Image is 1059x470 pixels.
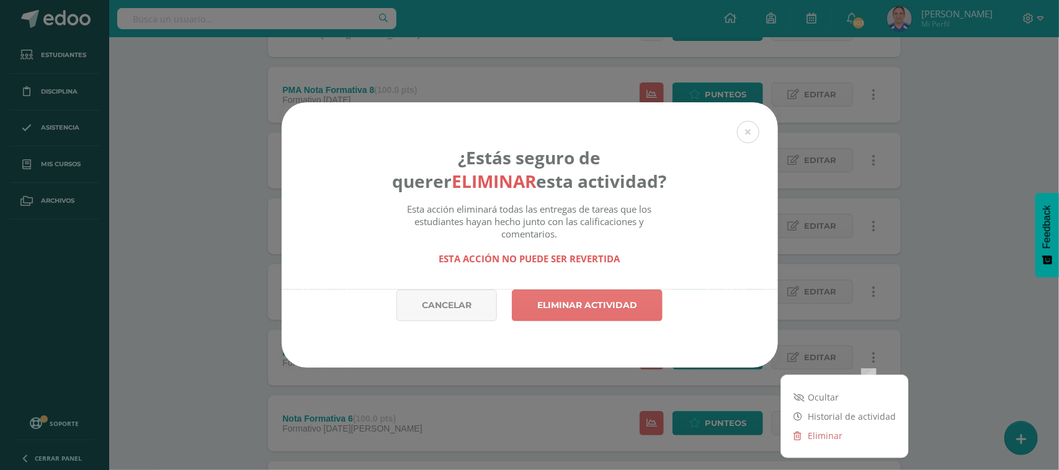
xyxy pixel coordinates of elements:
button: Feedback - Mostrar encuesta [1035,193,1059,277]
button: Close (Esc) [737,121,759,143]
a: Eliminar [781,426,908,445]
div: Esta acción eliminará todas las entregas de tareas que los estudiantes hayan hecho junto con las ... [392,203,667,265]
a: Eliminar actividad [512,290,663,321]
a: Cancelar [396,290,497,321]
span: Feedback [1042,205,1053,249]
a: Ocultar [781,388,908,407]
h4: ¿Estás seguro de querer esta actividad? [392,146,667,193]
strong: Esta acción no puede ser revertida [439,252,620,265]
strong: eliminar [452,169,537,193]
a: Historial de actividad [781,407,908,426]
